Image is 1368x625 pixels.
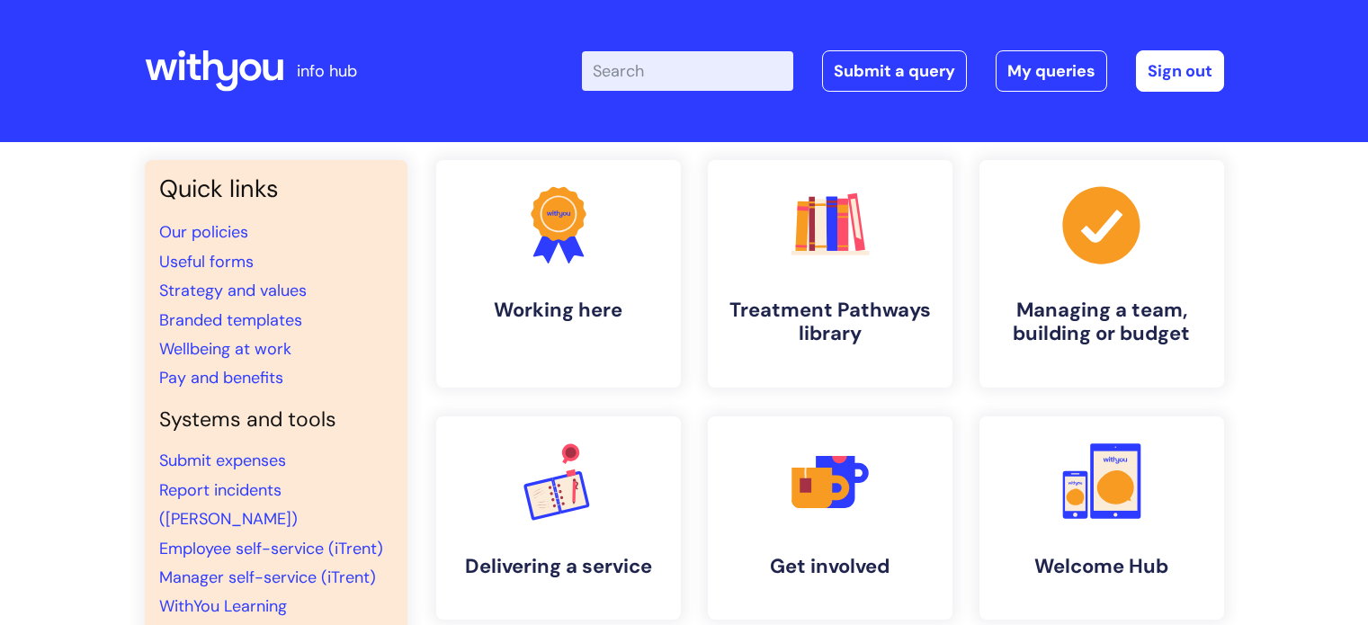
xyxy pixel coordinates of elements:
a: My queries [996,50,1107,92]
a: Submit expenses [159,450,286,471]
h4: Treatment Pathways library [722,299,938,346]
a: Get involved [708,416,952,620]
p: info hub [297,57,357,85]
a: Our policies [159,221,248,243]
a: Wellbeing at work [159,338,291,360]
a: Working here [436,160,681,388]
h3: Quick links [159,174,393,203]
h4: Systems and tools [159,407,393,433]
h4: Delivering a service [451,555,666,578]
a: Useful forms [159,251,254,272]
a: Submit a query [822,50,967,92]
a: Strategy and values [159,280,307,301]
a: Treatment Pathways library [708,160,952,388]
div: | - [582,50,1224,92]
a: Welcome Hub [979,416,1224,620]
a: Employee self-service (iTrent) [159,538,383,559]
a: Managing a team, building or budget [979,160,1224,388]
input: Search [582,51,793,91]
a: Branded templates [159,309,302,331]
a: Report incidents ([PERSON_NAME]) [159,479,298,530]
a: Delivering a service [436,416,681,620]
a: Sign out [1136,50,1224,92]
a: Manager self-service (iTrent) [159,567,376,588]
a: Pay and benefits [159,367,283,388]
h4: Welcome Hub [994,555,1210,578]
h4: Get involved [722,555,938,578]
h4: Working here [451,299,666,322]
h4: Managing a team, building or budget [994,299,1210,346]
a: WithYou Learning [159,595,287,617]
